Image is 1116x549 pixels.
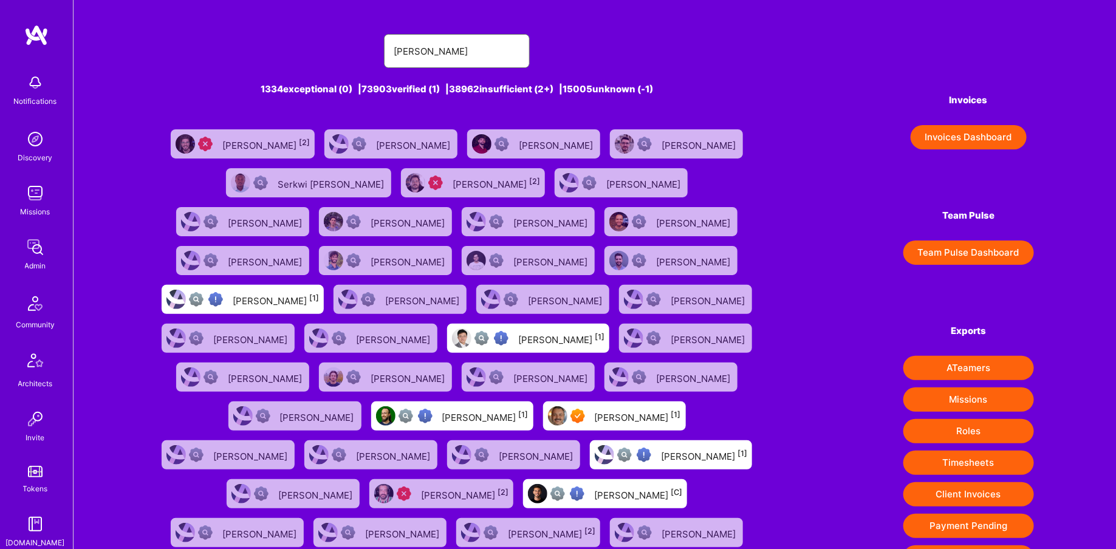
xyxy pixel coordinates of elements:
[529,177,540,186] sup: [2]
[222,525,299,540] div: [PERSON_NAME]
[189,448,204,462] img: Not Scrubbed
[671,488,682,497] sup: [C]
[28,466,43,477] img: tokens
[299,138,310,147] sup: [2]
[442,435,585,474] a: User AvatarNot Scrubbed[PERSON_NAME]
[23,127,47,151] img: discovery
[374,484,394,503] img: User Avatar
[300,319,442,358] a: User AvatarNot Scrubbed[PERSON_NAME]
[213,330,290,346] div: [PERSON_NAME]
[499,447,575,463] div: [PERSON_NAME]
[624,329,643,348] img: User Avatar
[462,124,605,163] a: User AvatarNot Scrubbed[PERSON_NAME]
[21,348,50,377] img: Architects
[467,212,486,231] img: User Avatar
[278,486,355,502] div: [PERSON_NAME]
[646,331,661,346] img: Not Scrubbed
[671,330,747,346] div: [PERSON_NAME]
[204,214,218,229] img: Not Scrubbed
[21,289,50,318] img: Community
[254,486,269,501] img: Not Scrubbed
[504,292,518,307] img: Not Scrubbed
[157,319,300,358] a: User AvatarNot Scrubbed[PERSON_NAME]
[606,175,683,191] div: [PERSON_NAME]
[300,435,442,474] a: User AvatarNot Scrubbed[PERSON_NAME]
[371,214,447,230] div: [PERSON_NAME]
[23,407,47,431] img: Invite
[570,409,585,423] img: Exceptional A.Teamer
[406,173,425,193] img: User Avatar
[489,370,504,384] img: Not Scrubbed
[221,163,396,202] a: User AvatarNot ScrubbedSerkwi [PERSON_NAME]
[585,435,757,474] a: User AvatarNot fully vettedHigh Potential User[PERSON_NAME][1]
[222,136,310,152] div: [PERSON_NAME]
[346,214,361,229] img: Not Scrubbed
[166,290,186,309] img: User Avatar
[614,280,757,319] a: User AvatarNot Scrubbed[PERSON_NAME]
[548,406,567,426] img: User Avatar
[418,409,433,423] img: High Potential User
[376,406,395,426] img: User Avatar
[513,369,590,385] div: [PERSON_NAME]
[903,451,1034,475] button: Timesheets
[474,331,489,346] img: Not fully vetted
[396,163,550,202] a: User AvatarUnqualified[PERSON_NAME][2]
[595,445,614,465] img: User Avatar
[228,369,304,385] div: [PERSON_NAME]
[595,332,604,341] sup: [1]
[21,205,50,218] div: Missions
[198,137,213,151] img: Unqualified
[609,367,629,387] img: User Avatar
[600,241,742,280] a: User AvatarNot Scrubbed[PERSON_NAME]
[329,280,471,319] a: User AvatarNot Scrubbed[PERSON_NAME]
[171,358,314,397] a: User AvatarNot Scrubbed[PERSON_NAME]
[371,253,447,268] div: [PERSON_NAME]
[550,486,565,501] img: Not fully vetted
[637,525,652,540] img: Not Scrubbed
[513,253,590,268] div: [PERSON_NAME]
[452,445,471,465] img: User Avatar
[231,173,250,193] img: User Avatar
[903,210,1034,221] h4: Team Pulse
[570,486,584,501] img: High Potential User
[231,484,251,503] img: User Avatar
[662,525,738,540] div: [PERSON_NAME]
[166,124,320,163] a: User AvatarUnqualified[PERSON_NAME][2]
[25,259,46,272] div: Admin
[228,214,304,230] div: [PERSON_NAME]
[176,523,195,542] img: User Avatar
[332,331,346,346] img: Not Scrubbed
[662,136,738,152] div: [PERSON_NAME]
[474,448,489,462] img: Not Scrubbed
[23,482,48,495] div: Tokens
[332,448,346,462] img: Not Scrubbed
[489,214,504,229] img: Not Scrubbed
[637,448,651,462] img: High Potential User
[233,406,253,426] img: User Avatar
[318,523,338,542] img: User Avatar
[181,251,200,270] img: User Avatar
[903,419,1034,443] button: Roles
[550,163,693,202] a: User AvatarNot Scrubbed[PERSON_NAME]
[181,212,200,231] img: User Avatar
[23,512,47,536] img: guide book
[614,319,757,358] a: User AvatarNot Scrubbed[PERSON_NAME]
[481,290,501,309] img: User Avatar
[309,293,319,302] sup: [1]
[181,367,200,387] img: User Avatar
[228,253,304,268] div: [PERSON_NAME]
[494,331,508,346] img: High Potential User
[615,523,634,542] img: User Avatar
[656,253,733,268] div: [PERSON_NAME]
[519,410,529,419] sup: [1]
[171,241,314,280] a: User AvatarNot Scrubbed[PERSON_NAME]
[189,331,204,346] img: Not Scrubbed
[624,290,643,309] img: User Avatar
[320,124,462,163] a: User AvatarNot Scrubbed[PERSON_NAME]
[385,292,462,307] div: [PERSON_NAME]
[615,134,634,154] img: User Avatar
[338,290,358,309] img: User Avatar
[157,435,300,474] a: User AvatarNot Scrubbed[PERSON_NAME]
[18,377,53,390] div: Architects
[903,482,1034,506] button: Client Invoices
